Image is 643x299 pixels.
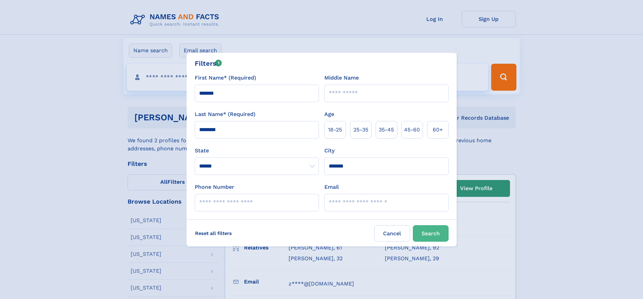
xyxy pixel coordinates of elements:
[195,183,234,191] label: Phone Number
[404,126,420,134] span: 45‑60
[433,126,443,134] span: 60+
[195,110,256,118] label: Last Name* (Required)
[324,74,359,82] label: Middle Name
[379,126,394,134] span: 35‑45
[324,183,339,191] label: Email
[195,147,319,155] label: State
[328,126,342,134] span: 18‑25
[324,110,334,118] label: Age
[413,225,449,242] button: Search
[374,225,410,242] label: Cancel
[195,74,256,82] label: First Name* (Required)
[191,225,236,241] label: Reset all filters
[324,147,334,155] label: City
[195,58,222,68] div: Filters
[353,126,368,134] span: 25‑35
